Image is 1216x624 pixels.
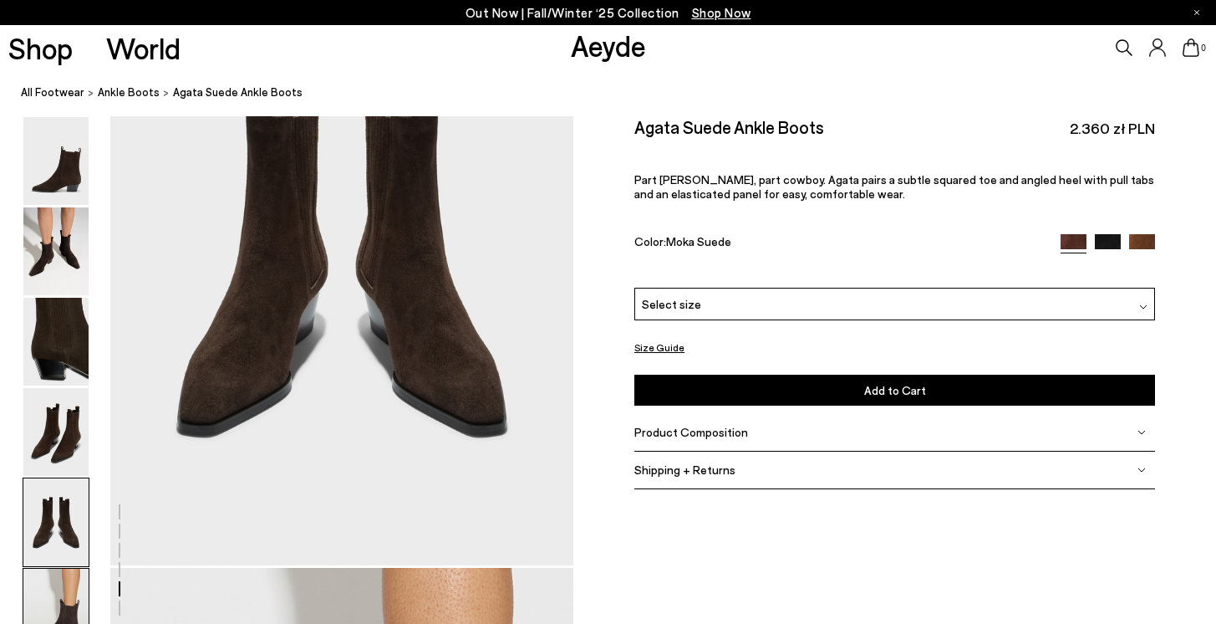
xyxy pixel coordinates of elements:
img: Agata Suede Ankle Boots - Image 3 [23,298,89,386]
span: Product Composition [634,425,748,439]
span: Add to Cart [864,383,926,397]
h2: Agata Suede Ankle Boots [634,116,824,137]
span: ankle boots [98,85,160,99]
img: Agata Suede Ankle Boots - Image 4 [23,388,89,476]
span: Moka Suede [666,234,731,248]
a: ankle boots [98,84,160,101]
img: Agata Suede Ankle Boots - Image 1 [23,117,89,205]
a: Aeyde [571,28,646,63]
a: All Footwear [21,84,84,101]
img: svg%3E [1137,466,1146,474]
img: svg%3E [1137,428,1146,437]
span: 0 [1199,43,1208,53]
span: 2.360 zł PLN [1070,118,1155,139]
span: Agata Suede Ankle Boots [173,84,303,101]
p: Part [PERSON_NAME], part cowboy. Agata pairs a subtle squared toe and angled heel with pull tabs ... [634,172,1155,201]
span: Navigate to /collections/new-in [692,5,751,20]
img: Agata Suede Ankle Boots - Image 2 [23,207,89,295]
img: svg%3E [1139,303,1147,311]
a: Shop [8,33,73,63]
img: Agata Suede Ankle Boots - Image 5 [23,478,89,566]
div: Color: [634,234,1044,253]
button: Size Guide [634,337,684,358]
span: Select size [642,294,701,312]
p: Out Now | Fall/Winter ‘25 Collection [466,3,751,23]
span: Shipping + Returns [634,463,735,477]
a: 0 [1183,38,1199,57]
a: World [106,33,181,63]
nav: breadcrumb [21,70,1216,116]
button: Add to Cart [634,375,1155,406]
